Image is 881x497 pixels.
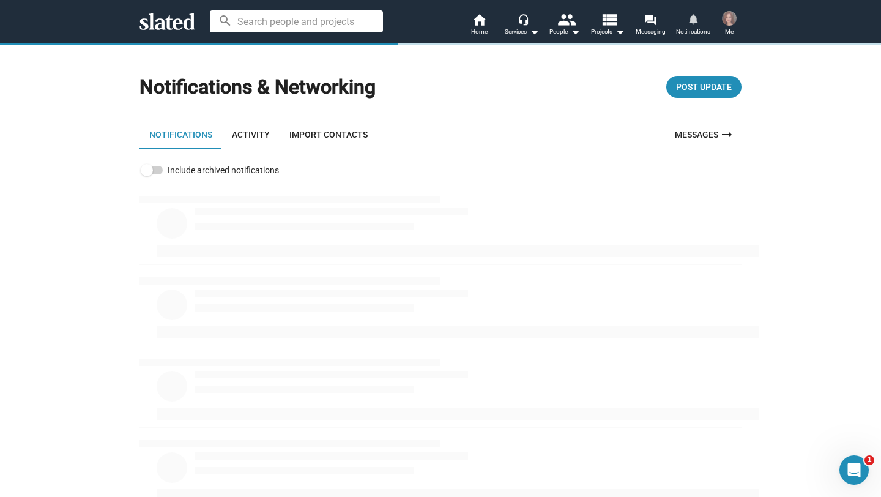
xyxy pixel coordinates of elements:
a: Home [458,12,500,39]
img: Dilvin Isikli [722,11,737,26]
mat-icon: arrow_right_alt [719,127,734,142]
mat-icon: arrow_drop_down [612,24,627,39]
mat-icon: notifications [687,13,699,24]
span: Post Update [676,76,732,98]
mat-icon: home [472,12,486,27]
h1: Notifications & Networking [139,74,376,100]
mat-icon: headset_mic [518,13,529,24]
button: Dilvin IsikliMe [715,9,744,40]
span: Notifications [676,24,710,39]
button: Services [500,12,543,39]
mat-icon: view_list [600,10,618,28]
iframe: Intercom live chat [839,455,869,485]
a: Activity [222,120,280,149]
input: Search people and projects [210,10,383,32]
span: Me [725,24,734,39]
span: Home [471,24,488,39]
span: Messaging [636,24,666,39]
a: Import Contacts [280,120,377,149]
span: Include archived notifications [168,163,279,177]
a: Messages [667,120,742,149]
mat-icon: people [557,10,575,28]
a: Messaging [629,12,672,39]
a: Notifications [139,120,222,149]
span: 1 [864,455,874,465]
div: People [549,24,580,39]
div: Services [505,24,539,39]
a: Notifications [672,12,715,39]
button: Projects [586,12,629,39]
button: Post Update [666,76,742,98]
span: Projects [591,24,625,39]
mat-icon: arrow_drop_down [568,24,582,39]
mat-icon: arrow_drop_down [527,24,541,39]
button: People [543,12,586,39]
mat-icon: forum [644,13,656,25]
